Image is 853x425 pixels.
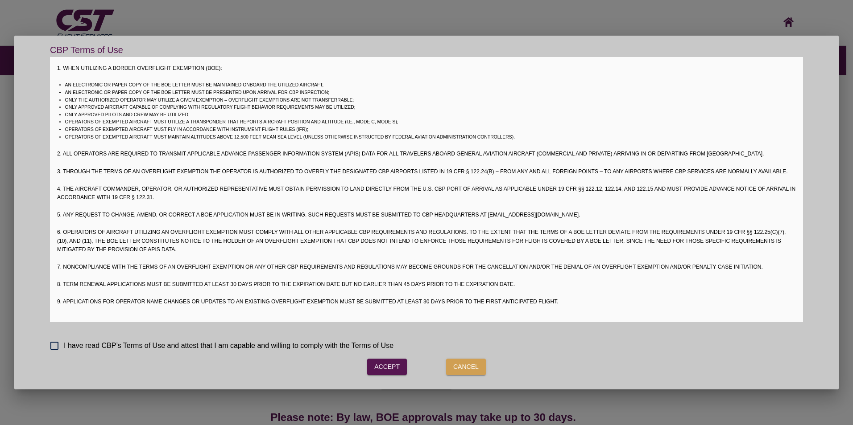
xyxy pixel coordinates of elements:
[14,36,839,57] h2: CBP Terms of Use
[57,150,796,158] p: 2. All operators are required to transmit applicable Advance Passenger Information System (APIS) ...
[65,126,796,134] li: Operators of exempted aircraft must fly in accordance with Instrument Flight Rules (IFR);
[65,89,796,97] li: An electronic or paper copy of the BOE letter must be presented upon arrival for CBP inspection;
[65,82,796,89] li: An electronic or paper copy of the BOE letter must be maintained onboard the utilized aircraft;
[446,359,486,375] button: Cancel
[65,119,796,126] li: Operators of exempted aircraft must utilize a transponder that reports aircraft position and alti...
[57,185,796,202] p: 4. The aircraft commander, operator, or authorized representative must obtain permission to land ...
[65,111,796,119] li: Only approved pilots and crew may be utilized;
[57,298,796,306] p: 9. Applications for operator name changes or updates to an existing Overflight Exemption must be ...
[65,97,796,104] li: Only the authorized operator may utilize a given Exemption – Overflight Exemptions are not transf...
[57,280,796,289] p: 8. Term renewal applications must be submitted at least 30 days prior to the expiration date but ...
[65,104,796,111] li: Only approved aircraft capable of complying with regulatory flight behavior requirements may be u...
[57,263,796,271] p: 7. Noncompliance with the terms of an Overflight Exemption or any other CBP requirements and regu...
[64,340,393,351] span: I have read CBP’s Terms of Use and attest that I am capable and willing to comply with the Terms ...
[57,64,796,73] p: 1. When utilizing a Border Overflight Exemption (BOE):
[57,168,796,176] p: 3. Through the terms of an Overflight Exemption the operator is authorized to overfly the designa...
[57,211,796,219] p: 5. Any request to change, amend, or correct a BOE application must be in writing. Such requests m...
[367,359,407,375] button: Accept
[57,228,796,254] p: 6. Operators of aircraft utilizing an Overflight Exemption must comply with all other applicable ...
[65,134,796,141] li: Operators of exempted aircraft must maintain altitudes above 12,500 feet mean sea level (unless o...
